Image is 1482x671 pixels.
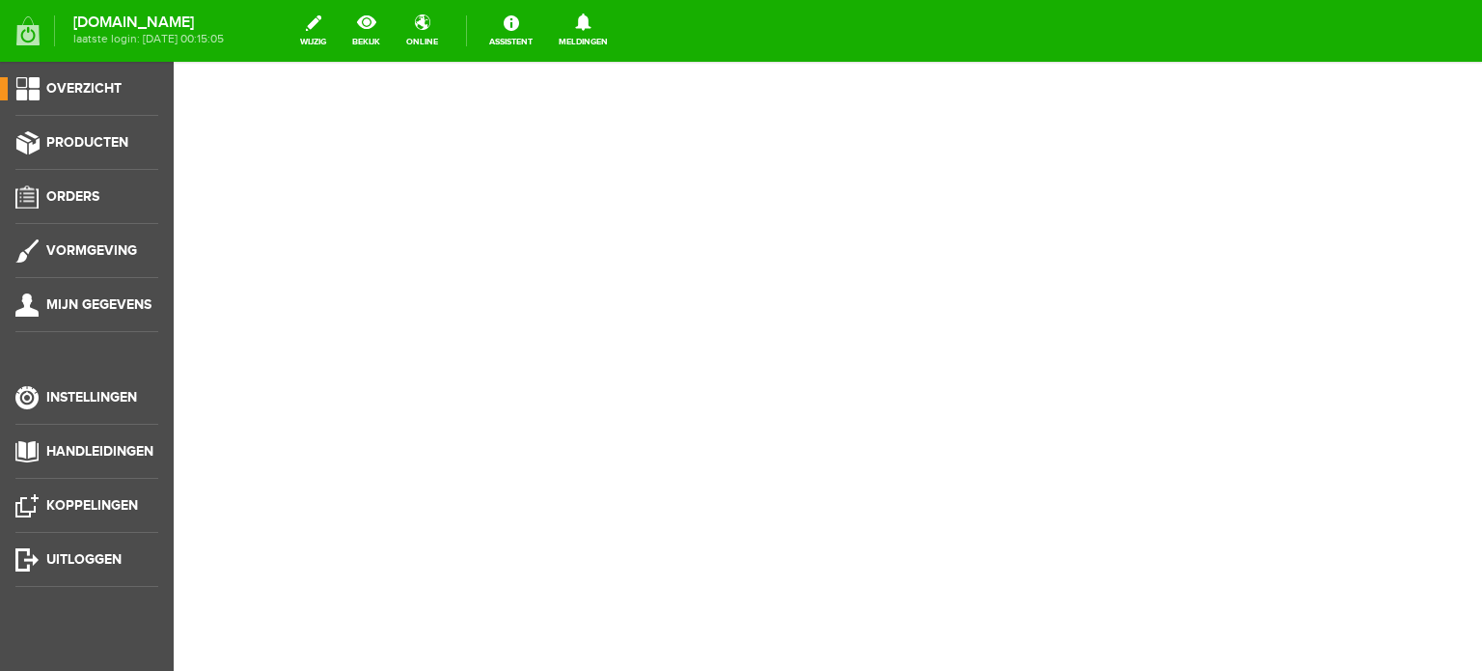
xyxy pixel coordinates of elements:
span: Handleidingen [46,443,153,460]
span: laatste login: [DATE] 00:15:05 [73,34,224,44]
span: Producten [46,134,128,151]
a: bekijk [341,10,392,52]
span: Uitloggen [46,551,122,568]
a: Meldingen [547,10,619,52]
a: wijzig [288,10,338,52]
span: Instellingen [46,389,137,405]
span: Overzicht [46,80,122,97]
a: Assistent [478,10,544,52]
strong: [DOMAIN_NAME] [73,17,224,28]
span: Orders [46,188,99,205]
span: Vormgeving [46,242,137,259]
span: Koppelingen [46,497,138,514]
span: Mijn gegevens [46,296,151,313]
a: online [395,10,450,52]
